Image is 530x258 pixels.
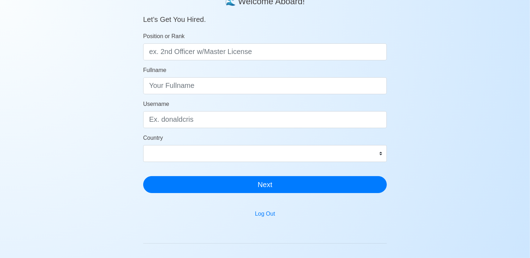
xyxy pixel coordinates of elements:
label: Country [143,134,163,142]
input: Your Fullname [143,77,387,94]
button: Log Out [250,207,280,221]
input: Ex. donaldcris [143,111,387,128]
span: Fullname [143,67,167,73]
span: Username [143,101,169,107]
button: Next [143,176,387,193]
input: ex. 2nd Officer w/Master License [143,43,387,60]
span: Position or Rank [143,33,185,39]
h5: Let’s Get You Hired. [143,7,387,24]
